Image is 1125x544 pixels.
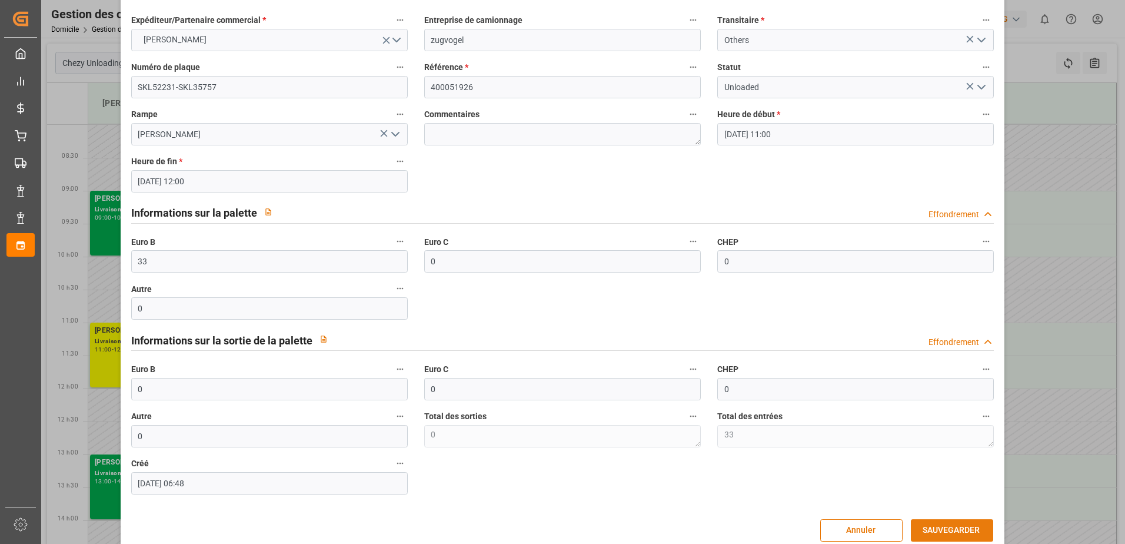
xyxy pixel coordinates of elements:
button: Commentaires [685,107,701,122]
font: Total des entrées [717,412,783,421]
textarea: 33 [717,425,994,447]
button: Numéro de plaque [392,59,408,75]
span: [PERSON_NAME] [138,34,212,46]
button: View description [312,328,335,350]
h2: Informations sur la sortie de la palette [131,333,312,349]
font: Transitaire [717,15,759,25]
font: CHEP [717,364,738,374]
font: Euro C [424,237,448,247]
button: Ouvrir le menu [972,78,990,97]
font: Autre [131,284,152,294]
input: JJ-MM-AAAA HH :MM [131,170,408,193]
button: CHEP [978,361,994,377]
button: Expéditeur/Partenaire commercial * [392,12,408,28]
button: SAUVEGARDER [911,519,993,542]
font: Euro B [131,364,155,374]
button: Ouvrir le menu [972,31,990,49]
textarea: 0 [424,425,701,447]
font: Créé [131,459,149,468]
input: Type à rechercher/sélectionner [131,123,408,145]
button: Annuler [820,519,903,542]
button: Autre [392,409,408,424]
button: Total des sorties [685,409,701,424]
button: Créé [392,456,408,471]
h2: Informations sur la palette [131,205,257,221]
button: Heure de fin * [392,154,408,169]
button: Heure de début * [978,107,994,122]
button: Ouvrir le menu [131,29,408,51]
input: Type à rechercher/sélectionner [717,76,994,98]
font: Euro B [131,237,155,247]
button: View description [257,201,279,223]
font: Heure de fin [131,157,177,166]
button: Total des entrées [978,409,994,424]
button: Autre [392,281,408,296]
button: Rampe [392,107,408,122]
input: JJ-MM-AAAA HH :MM [131,472,408,495]
font: Autre [131,412,152,421]
button: CHEP [978,234,994,249]
font: Euro C [424,364,448,374]
font: Total des sorties [424,412,487,421]
div: Effondrement [928,208,979,221]
button: Statut [978,59,994,75]
button: Entreprise de camionnage [685,12,701,28]
button: Ouvrir le menu [385,125,403,144]
div: Effondrement [928,336,979,349]
button: Euro B [392,361,408,377]
button: Euro B [392,234,408,249]
font: Statut [717,62,741,72]
font: Référence [424,62,463,72]
button: Euro C [685,361,701,377]
font: Heure de début [717,110,775,119]
font: Entreprise de camionnage [424,15,522,25]
font: Rampe [131,110,158,119]
font: Commentaires [424,110,480,119]
button: Transitaire * [978,12,994,28]
button: Euro C [685,234,701,249]
font: CHEP [717,237,738,247]
input: JJ-MM-AAAA HH :MM [717,123,994,145]
font: Numéro de plaque [131,62,200,72]
button: Référence * [685,59,701,75]
font: Expéditeur/Partenaire commercial [131,15,261,25]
